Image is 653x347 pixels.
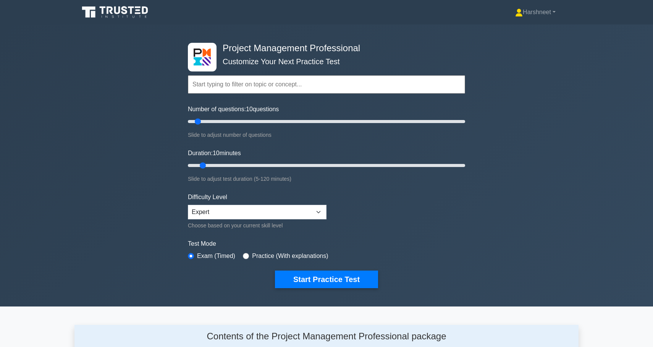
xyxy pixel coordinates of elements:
[188,193,227,202] label: Difficulty Level
[252,251,328,261] label: Practice (With explanations)
[246,106,253,112] span: 10
[188,130,465,139] div: Slide to adjust number of questions
[220,43,428,54] h4: Project Management Professional
[188,105,279,114] label: Number of questions: questions
[147,331,506,342] h4: Contents of the Project Management Professional package
[188,239,465,248] label: Test Mode
[188,75,465,94] input: Start typing to filter on topic or concept...
[188,174,465,183] div: Slide to adjust test duration (5-120 minutes)
[188,221,326,230] div: Choose based on your current skill level
[213,150,220,156] span: 10
[497,5,574,20] a: Harshneet
[188,149,241,158] label: Duration: minutes
[275,271,378,288] button: Start Practice Test
[197,251,235,261] label: Exam (Timed)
